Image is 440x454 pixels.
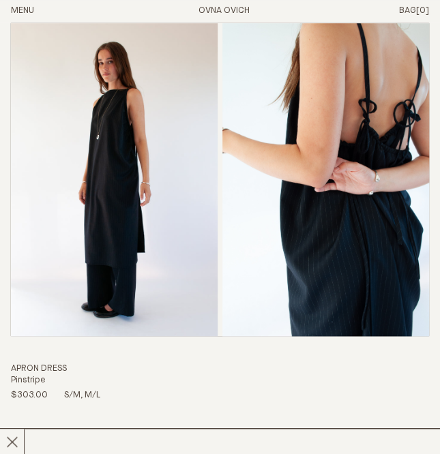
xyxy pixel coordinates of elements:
[416,6,429,15] span: [0]
[11,390,48,402] p: $303.00
[64,391,85,399] span: S/M
[85,391,100,399] span: M/L
[11,23,218,337] img: Apron Dress
[11,5,34,17] button: Open Menu
[11,23,429,402] a: Apron Dress
[399,6,416,15] span: Bag
[199,6,250,15] a: Home
[11,363,429,375] h3: Apron Dress
[11,375,429,387] h4: Pinstripe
